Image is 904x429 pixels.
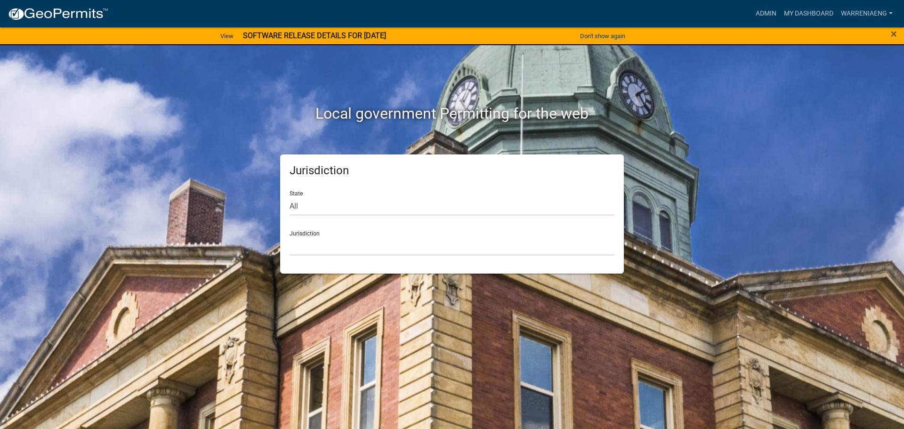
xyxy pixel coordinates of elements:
a: WarrenIAEng [837,5,896,23]
span: × [891,27,897,40]
button: Don't show again [576,28,629,44]
a: My Dashboard [780,5,837,23]
h5: Jurisdiction [290,164,614,178]
h2: Local government Permitting for the web [191,105,713,122]
strong: SOFTWARE RELEASE DETAILS FOR [DATE] [243,31,386,40]
button: Close [891,28,897,40]
a: Admin [752,5,780,23]
a: View [217,28,237,44]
